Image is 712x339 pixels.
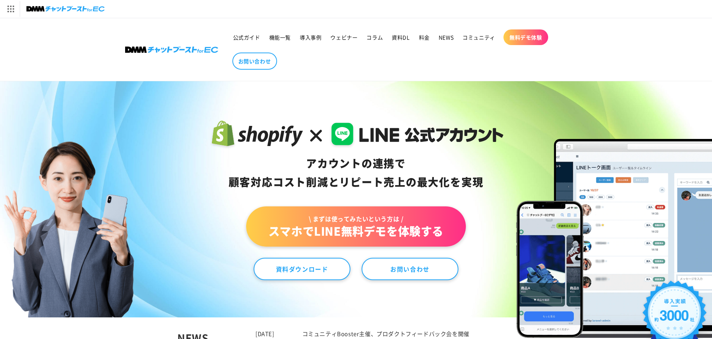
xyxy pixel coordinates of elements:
[265,29,295,45] a: 機能一覧
[229,29,265,45] a: 公式ガイド
[366,34,383,41] span: コラム
[362,258,458,280] a: お問い合わせ
[326,29,362,45] a: ウェビナー
[246,206,466,247] a: \ まずは使ってみたいという方は /スマホでLINE無料デモを体験する
[238,58,271,64] span: お問い合わせ
[503,29,548,45] a: 無料デモ体験
[300,34,321,41] span: 導入事例
[125,47,218,53] img: 株式会社DMM Boost
[387,29,414,45] a: 資料DL
[330,34,357,41] span: ウェビナー
[419,34,430,41] span: 料金
[439,34,454,41] span: NEWS
[458,29,500,45] a: コミュニティ
[233,34,260,41] span: 公式ガイド
[255,330,274,338] time: [DATE]
[295,29,326,45] a: 導入事例
[302,330,470,338] a: コミュニティBooster主催、プロダクトフィードバック会を開催
[434,29,458,45] a: NEWS
[269,34,291,41] span: 機能一覧
[209,154,504,191] div: アカウントの連携で 顧客対応コスト削減と リピート売上の 最大化を実現
[254,258,350,280] a: 資料ダウンロード
[232,53,277,70] a: お問い合わせ
[463,34,495,41] span: コミュニティ
[1,1,20,17] img: サービス
[509,34,542,41] span: 無料デモ体験
[26,4,105,14] img: チャットブーストforEC
[392,34,410,41] span: 資料DL
[268,215,444,223] span: \ まずは使ってみたいという方は /
[362,29,387,45] a: コラム
[414,29,434,45] a: 料金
